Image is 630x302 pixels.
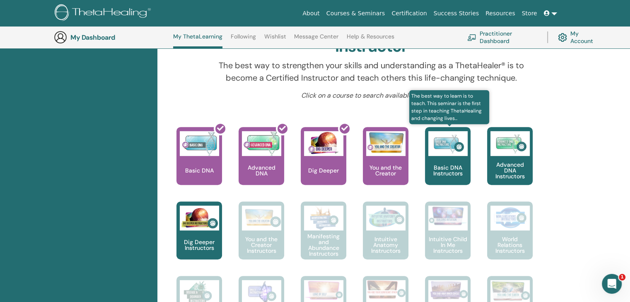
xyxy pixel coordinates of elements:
[301,233,346,256] p: Manifesting and Abundance Instructors
[467,34,476,41] img: chalkboard-teacher.svg
[305,168,342,173] p: Dig Deeper
[304,206,343,230] img: Manifesting and Abundance Instructors
[425,127,471,201] a: The best way to learn is to teach. This seminar is the first step in teaching ThetaHealing and ch...
[55,4,154,23] img: logo.png
[425,236,471,254] p: Intuitive Child In Me Instructors
[299,6,323,21] a: About
[388,6,430,21] a: Certification
[602,274,622,294] iframe: Intercom live chat
[264,33,286,46] a: Wishlist
[239,236,284,254] p: You and the Creator Instructors
[335,37,408,56] h2: Instructor
[239,127,284,201] a: Advanced DNA Advanced DNA
[428,206,468,226] img: Intuitive Child In Me Instructors
[54,31,67,44] img: generic-user-icon.jpg
[487,127,533,201] a: Advanced DNA Instructors Advanced DNA Instructors
[482,6,519,21] a: Resources
[487,236,533,254] p: World Relations Instructors
[180,131,219,156] img: Basic DNA
[490,206,530,230] img: World Relations Instructors
[347,33,394,46] a: Help & Resources
[490,131,530,156] img: Advanced DNA Instructors
[207,91,536,101] p: Click on a course to search available seminars
[366,131,406,154] img: You and the Creator
[180,206,219,230] img: Dig Deeper Instructors
[558,28,600,46] a: My Account
[231,33,256,46] a: Following
[242,206,281,230] img: You and the Creator Instructors
[239,201,284,276] a: You and the Creator Instructors You and the Creator Instructors
[425,201,471,276] a: Intuitive Child In Me Instructors Intuitive Child In Me Instructors
[519,6,541,21] a: Store
[487,201,533,276] a: World Relations Instructors World Relations Instructors
[323,6,389,21] a: Courses & Seminars
[242,131,281,156] img: Advanced DNA
[239,165,284,176] p: Advanced DNA
[366,280,406,299] img: You and Your Significant Other Instructors
[301,201,346,276] a: Manifesting and Abundance Instructors Manifesting and Abundance Instructors
[176,239,222,251] p: Dig Deeper Instructors
[366,206,406,230] img: Intuitive Anatomy Instructors
[558,31,567,44] img: cog.svg
[409,90,489,124] span: The best way to learn is to teach. This seminar is the first step in teaching ThetaHealing and ch...
[428,131,468,156] img: Basic DNA Instructors
[430,6,482,21] a: Success Stories
[294,33,338,46] a: Message Center
[304,131,343,156] img: Dig Deeper
[363,127,408,201] a: You and the Creator You and the Creator
[363,236,408,254] p: Intuitive Anatomy Instructors
[173,33,222,48] a: My ThetaLearning
[304,280,343,300] img: Love of Self Instructors
[176,127,222,201] a: Basic DNA Basic DNA
[490,280,530,302] img: You and the Earth Instructors
[70,34,153,41] h3: My Dashboard
[301,127,346,201] a: Dig Deeper Dig Deeper
[467,28,537,46] a: Practitioner Dashboard
[363,201,408,276] a: Intuitive Anatomy Instructors Intuitive Anatomy Instructors
[425,165,471,176] p: Basic DNA Instructors
[363,165,408,176] p: You and the Creator
[428,280,468,300] img: You and Your Inner Circle Instructors
[207,59,536,84] p: The best way to strengthen your skills and understanding as a ThetaHealer® is to become a Certifi...
[487,162,533,179] p: Advanced DNA Instructors
[619,274,625,280] span: 1
[176,201,222,276] a: Dig Deeper Instructors Dig Deeper Instructors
